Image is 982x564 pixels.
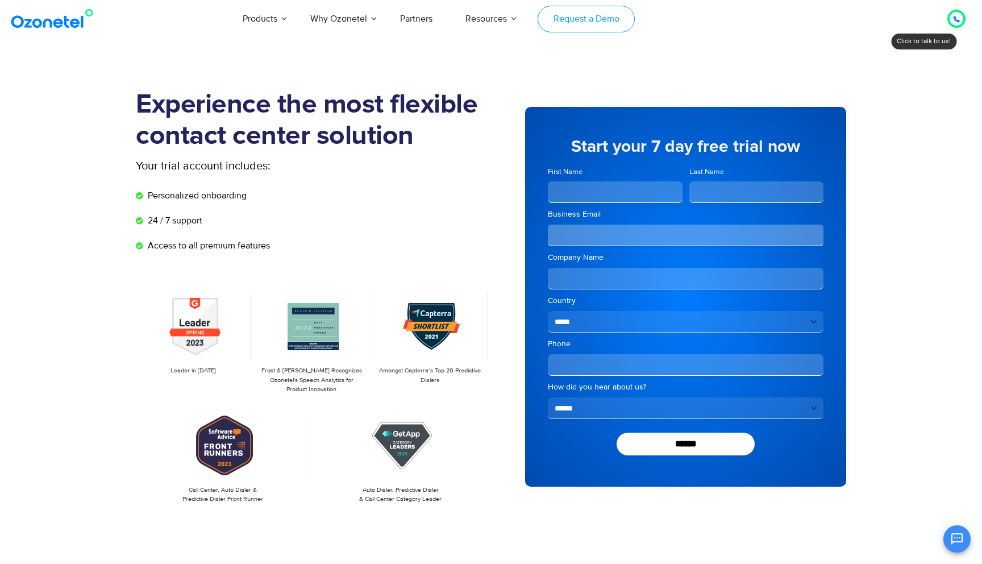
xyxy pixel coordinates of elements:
p: Your trial account includes: [136,157,406,175]
h1: Experience the most flexible contact center solution [136,89,491,152]
p: Frost & [PERSON_NAME] Recognizes Ozonetel's Speech Analytics for Product Innovation [260,366,363,395]
label: Phone [548,338,823,350]
span: Personalized onboarding [145,189,247,202]
button: Open chat [943,525,971,553]
label: Country [548,295,823,306]
label: How did you hear about us? [548,381,823,393]
h5: Start your 7 day free trial now [548,138,823,155]
label: Last Name [689,167,824,177]
span: 24 / 7 support [145,214,202,227]
p: Amongst Capterra’s Top 20 Predictive Dialers [378,366,482,385]
label: Company Name [548,252,823,263]
span: Access to all premium features [145,239,270,252]
p: Call Center, Auto Dialer & Predictive Dialer Front Runner [142,486,305,504]
p: Auto Dialer, Predictive Dialer & Call Center Category Leader [319,486,482,504]
a: Request a Demo [538,6,635,32]
label: First Name [548,167,683,177]
label: Business Email [548,209,823,220]
p: Leader in [DATE] [142,366,245,376]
